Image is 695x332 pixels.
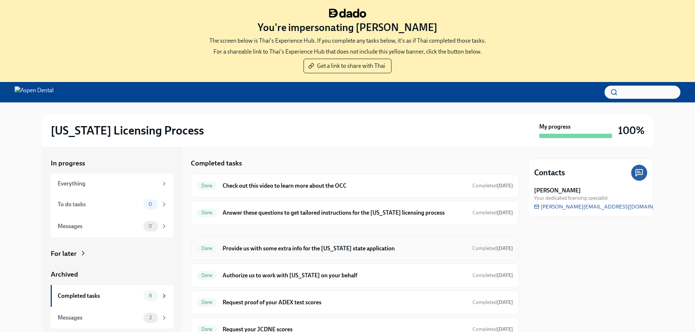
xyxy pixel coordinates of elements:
[209,37,486,45] p: The screen below is Thai's Experience Hub. If you complete any tasks below, it's as if Thai compl...
[197,297,513,308] a: DoneRequest proof of your ADEX test scoresCompleted[DATE]
[472,183,513,189] span: Completed
[51,270,173,279] a: Archived
[223,298,466,306] h6: Request proof of your ADEX test scores
[497,299,513,305] strong: [DATE]
[197,300,217,305] span: Done
[472,182,513,189] span: October 6th, 2025 11:00
[15,86,54,98] img: Aspen Dental
[197,246,217,251] span: Done
[534,187,581,195] strong: [PERSON_NAME]
[144,293,157,298] span: 8
[213,48,482,56] p: For a shareable link to Thai's Experience Hub that does not include this yellow banner, click the...
[51,307,173,329] a: Messages2
[144,202,157,207] span: 0
[497,183,513,189] strong: [DATE]
[197,210,217,215] span: Done
[534,203,673,210] a: [PERSON_NAME][EMAIL_ADDRESS][DOMAIN_NAME]
[145,315,156,320] span: 2
[223,272,466,280] h6: Authorize us to work with [US_STATE] on your behalf
[472,209,513,216] span: October 2nd, 2025 13:19
[197,207,513,219] a: DoneAnswer these questions to get tailored instructions for the [US_STATE] licensing processCompl...
[497,272,513,278] strong: [DATE]
[497,245,513,251] strong: [DATE]
[51,249,173,258] a: For later
[144,223,157,229] span: 0
[58,180,158,188] div: Everything
[51,215,173,237] a: Messages0
[58,200,140,208] div: To do tasks
[51,249,77,258] div: For later
[223,245,466,253] h6: Provide us with some extra info for the [US_STATE] state application
[197,183,217,188] span: Done
[58,222,140,230] div: Messages
[191,159,242,168] h5: Completed tasks
[472,245,513,252] span: October 6th, 2025 10:10
[304,59,391,73] button: Get a link to share with Thai
[58,314,140,322] div: Messages
[197,243,513,254] a: DoneProvide us with some extra info for the [US_STATE] state applicationCompleted[DATE]
[618,124,645,137] h3: 100%
[51,285,173,307] a: Completed tasks8
[310,62,385,70] span: Get a link to share with Thai
[472,272,513,279] span: October 8th, 2025 15:24
[223,182,466,190] h6: Check out this video to learn more about the OCC
[51,123,204,138] h2: [US_STATE] Licensing Process
[197,273,217,278] span: Done
[197,180,513,192] a: DoneCheck out this video to learn more about the OCCCompleted[DATE]
[472,299,513,305] span: Completed
[472,210,513,216] span: Completed
[51,174,173,194] a: Everything
[223,209,466,217] h6: Answer these questions to get tailored instructions for the [US_STATE] licensing process
[197,270,513,281] a: DoneAuthorize us to work with [US_STATE] on your behalfCompleted[DATE]
[534,167,565,178] h4: Contacts
[472,272,513,278] span: Completed
[51,194,173,215] a: To do tasks0
[539,123,571,131] strong: My progress
[329,9,366,18] img: dado
[472,245,513,251] span: Completed
[58,292,140,300] div: Completed tasks
[258,21,437,34] h3: You're impersonating [PERSON_NAME]
[197,327,217,332] span: Done
[472,299,513,306] span: October 6th, 2025 10:20
[497,210,513,216] strong: [DATE]
[51,159,173,168] a: In progress
[534,195,608,202] span: Your dedicated licensing specialist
